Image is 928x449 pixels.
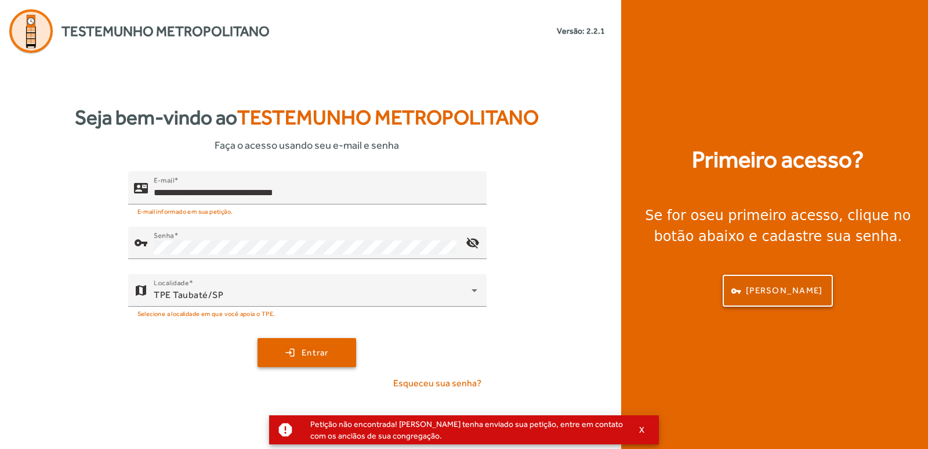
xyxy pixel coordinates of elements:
mat-icon: visibility_off [458,229,486,257]
span: Testemunho Metropolitano [61,21,270,42]
strong: Primeiro acesso? [692,142,864,177]
span: X [639,425,645,435]
span: TPE Taubaté/SP [154,289,223,300]
strong: Seja bem-vindo ao [75,102,539,133]
div: Petição não encontrada! [PERSON_NAME] tenha enviado sua petição, entre em contato com os anciãos ... [301,416,628,444]
div: Se for o , clique no botão abaixo e cadastre sua senha. [635,205,921,247]
span: Entrar [302,346,329,360]
mat-icon: vpn_key [134,236,148,250]
mat-label: E-mail [154,176,174,184]
small: Versão: 2.2.1 [557,25,605,37]
span: Faça o acesso usando seu e-mail e senha [215,137,399,153]
span: Testemunho Metropolitano [237,106,539,129]
mat-icon: report [277,421,294,439]
img: Logo Agenda [9,9,53,53]
span: [PERSON_NAME] [746,284,822,297]
button: [PERSON_NAME] [723,275,833,307]
strong: seu primeiro acesso [699,207,839,224]
mat-hint: Selecione a localidade em que você apoia o TPE. [137,307,275,319]
button: Entrar [258,338,356,367]
mat-hint: E-mail informado em sua petição. [137,204,233,217]
mat-icon: contact_mail [134,181,148,195]
mat-label: Senha [154,231,174,239]
mat-label: Localidade [154,279,189,287]
mat-icon: map [134,283,148,297]
span: Esqueceu sua senha? [393,376,481,390]
button: X [628,425,657,435]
